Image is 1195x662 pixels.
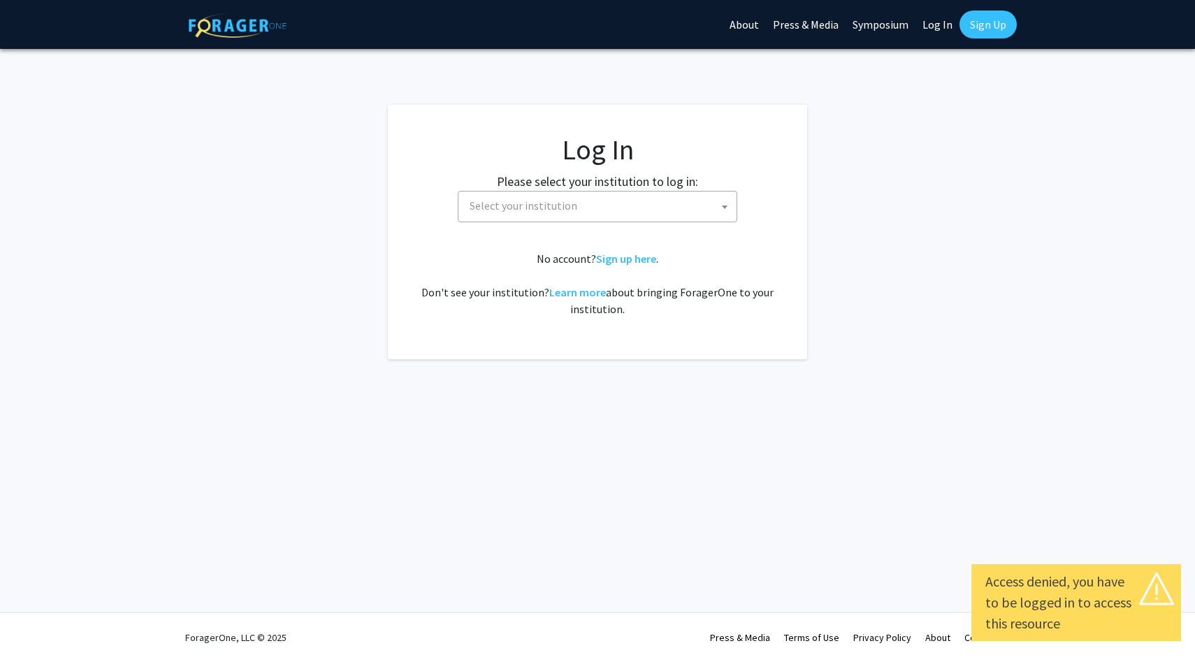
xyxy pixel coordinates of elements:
div: ForagerOne, LLC © 2025 [185,613,287,662]
a: Privacy Policy [853,631,911,644]
label: Please select your institution to log in: [497,172,698,191]
h1: Log In [416,133,779,166]
a: Sign up here [596,252,656,266]
span: Select your institution [458,191,737,222]
div: No account? . Don't see your institution? about bringing ForagerOne to your institution. [416,250,779,317]
span: Select your institution [464,192,737,220]
a: About [925,631,950,644]
img: ForagerOne Logo [189,13,287,38]
a: Learn more about bringing ForagerOne to your institution [549,285,606,299]
div: Access denied, you have to be logged in to access this resource [985,571,1167,634]
a: Contact Us [964,631,1010,644]
a: Terms of Use [784,631,839,644]
span: Select your institution [470,199,577,213]
a: Sign Up [959,10,1017,38]
a: Press & Media [710,631,770,644]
